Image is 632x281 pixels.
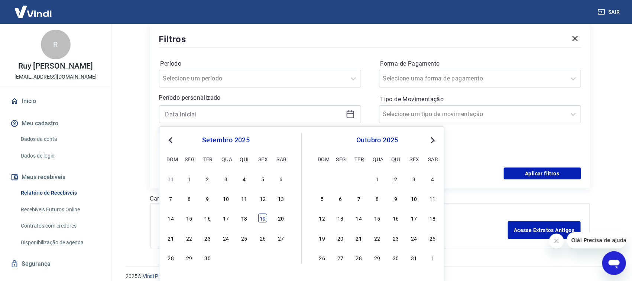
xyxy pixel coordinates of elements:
div: month 2025-09 [165,173,286,263]
div: Choose quarta-feira, 22 de outubro de 2025 [373,234,382,242]
div: Choose segunda-feira, 15 de setembro de 2025 [185,214,194,223]
div: Choose quarta-feira, 3 de setembro de 2025 [221,174,230,183]
div: qua [221,155,230,163]
div: Choose quinta-feira, 16 de outubro de 2025 [391,214,400,223]
div: Choose terça-feira, 16 de setembro de 2025 [203,214,212,223]
div: Choose segunda-feira, 27 de outubro de 2025 [336,253,345,262]
div: Choose segunda-feira, 20 de outubro de 2025 [336,234,345,242]
div: month 2025-10 [317,173,438,263]
div: Choose domingo, 12 de outubro de 2025 [318,214,327,223]
div: Choose quarta-feira, 15 de outubro de 2025 [373,214,382,223]
div: Choose segunda-feira, 6 de outubro de 2025 [336,194,345,203]
p: Ruy [PERSON_NAME] [18,62,93,70]
div: Choose domingo, 5 de outubro de 2025 [318,194,327,203]
a: Dados da conta [18,132,102,147]
div: Choose quarta-feira, 17 de setembro de 2025 [221,214,230,223]
div: qui [240,155,249,163]
div: Choose sexta-feira, 24 de outubro de 2025 [410,234,419,242]
h5: Filtros [159,33,187,45]
div: Choose terça-feira, 14 de outubro de 2025 [354,214,363,223]
div: qui [391,155,400,163]
div: Choose sábado, 27 de setembro de 2025 [277,234,286,242]
a: Disponibilização de agenda [18,235,102,250]
div: Choose domingo, 14 de setembro de 2025 [166,214,175,223]
div: Choose domingo, 31 de agosto de 2025 [166,174,175,183]
img: Vindi [9,0,57,23]
iframe: Fechar mensagem [549,234,564,248]
div: Choose domingo, 7 de setembro de 2025 [166,194,175,203]
div: Choose domingo, 21 de setembro de 2025 [166,234,175,242]
p: [EMAIL_ADDRESS][DOMAIN_NAME] [14,73,97,81]
div: Choose segunda-feira, 8 de setembro de 2025 [185,194,194,203]
div: Choose domingo, 19 de outubro de 2025 [318,234,327,242]
div: Choose quarta-feira, 1 de outubro de 2025 [221,253,230,262]
iframe: Botão para abrir a janela de mensagens [602,251,626,275]
div: Choose sábado, 18 de outubro de 2025 [428,214,437,223]
a: Segurança [9,256,102,272]
span: Olá! Precisa de ajuda? [4,5,62,11]
div: sab [428,155,437,163]
div: Choose quinta-feira, 25 de setembro de 2025 [240,234,249,242]
div: Choose quarta-feira, 29 de outubro de 2025 [373,253,382,262]
div: Choose sábado, 20 de setembro de 2025 [277,214,286,223]
a: Relatório de Recebíveis [18,185,102,201]
div: Choose sexta-feira, 3 de outubro de 2025 [258,253,267,262]
a: Dados de login [18,148,102,163]
div: seg [336,155,345,163]
div: Choose quarta-feira, 10 de setembro de 2025 [221,194,230,203]
label: Tipo de Movimentação [380,95,580,104]
label: Forma de Pagamento [380,59,580,68]
div: Choose sexta-feira, 5 de setembro de 2025 [258,174,267,183]
div: Choose quinta-feira, 18 de setembro de 2025 [240,214,249,223]
div: Choose quarta-feira, 1 de outubro de 2025 [373,174,382,183]
div: Choose segunda-feira, 29 de setembro de 2025 [336,174,345,183]
div: outubro 2025 [317,136,438,145]
div: Choose sexta-feira, 12 de setembro de 2025 [258,194,267,203]
div: Choose sexta-feira, 26 de setembro de 2025 [258,234,267,242]
div: Choose quinta-feira, 23 de outubro de 2025 [391,234,400,242]
div: Choose terça-feira, 7 de outubro de 2025 [354,194,363,203]
div: Choose quinta-feira, 30 de outubro de 2025 [391,253,400,262]
div: Choose domingo, 28 de setembro de 2025 [166,253,175,262]
div: Choose sábado, 4 de outubro de 2025 [277,253,286,262]
div: setembro 2025 [165,136,286,145]
div: Choose sábado, 11 de outubro de 2025 [428,194,437,203]
a: Acesse Extratos Antigos [508,221,580,239]
div: Choose terça-feira, 21 de outubro de 2025 [354,234,363,242]
p: Carregando... [150,194,590,203]
div: Choose quinta-feira, 2 de outubro de 2025 [240,253,249,262]
div: Choose quarta-feira, 24 de setembro de 2025 [221,234,230,242]
button: Aplicar filtros [504,168,581,179]
div: Choose sábado, 13 de setembro de 2025 [277,194,286,203]
div: Choose sábado, 6 de setembro de 2025 [277,174,286,183]
div: Choose quinta-feira, 2 de outubro de 2025 [391,174,400,183]
iframe: Mensagem da empresa [567,232,626,248]
div: R [41,30,71,59]
div: seg [185,155,194,163]
div: Choose quinta-feira, 11 de setembro de 2025 [240,194,249,203]
div: Choose sábado, 25 de outubro de 2025 [428,234,437,242]
div: ter [354,155,363,163]
div: sex [258,155,267,163]
div: Choose sábado, 4 de outubro de 2025 [428,174,437,183]
div: Choose sábado, 1 de novembro de 2025 [428,253,437,262]
div: Choose domingo, 26 de outubro de 2025 [318,253,327,262]
div: Choose terça-feira, 2 de setembro de 2025 [203,174,212,183]
div: Choose terça-feira, 30 de setembro de 2025 [354,174,363,183]
div: Choose terça-feira, 23 de setembro de 2025 [203,234,212,242]
button: Sair [596,5,623,19]
div: Choose terça-feira, 30 de setembro de 2025 [203,253,212,262]
div: Choose quinta-feira, 9 de outubro de 2025 [391,194,400,203]
div: Choose terça-feira, 28 de outubro de 2025 [354,253,363,262]
a: Contratos com credores [18,218,102,234]
p: 2025 © [126,272,614,280]
label: Período [161,59,360,68]
p: Período personalizado [159,93,361,102]
div: Choose segunda-feira, 22 de setembro de 2025 [185,234,194,242]
div: Choose sexta-feira, 31 de outubro de 2025 [410,253,419,262]
div: Choose sexta-feira, 10 de outubro de 2025 [410,194,419,203]
a: Início [9,93,102,109]
input: Data inicial [165,109,343,120]
a: Vindi Pagamentos [143,273,185,279]
div: Choose terça-feira, 9 de setembro de 2025 [203,194,212,203]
